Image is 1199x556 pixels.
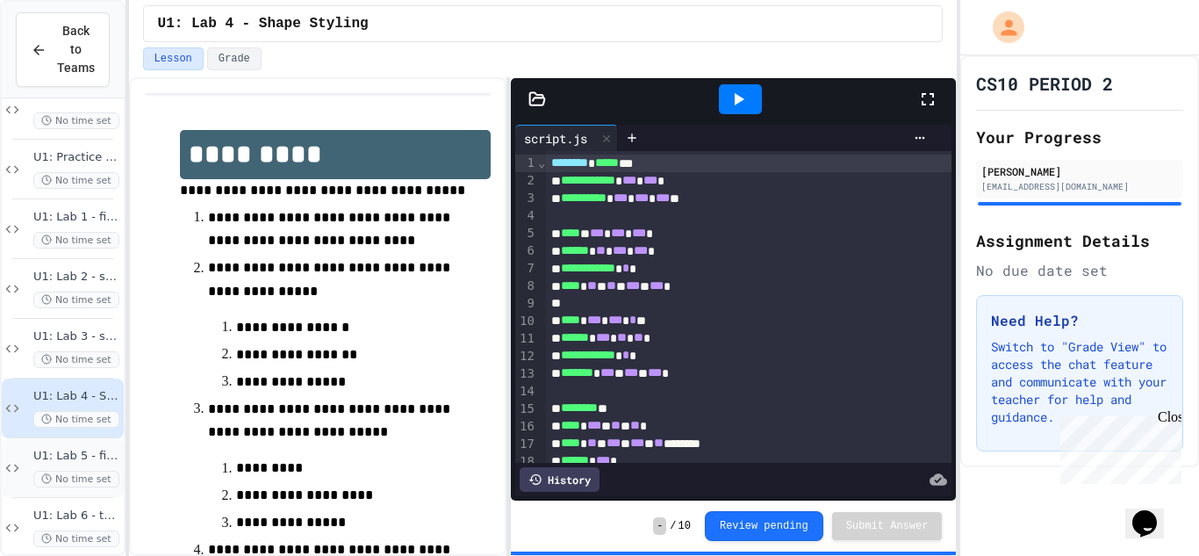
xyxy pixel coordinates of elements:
[515,401,537,418] div: 15
[670,519,676,533] span: /
[515,330,537,348] div: 11
[515,365,537,383] div: 13
[846,519,929,533] span: Submit Answer
[515,383,537,401] div: 14
[515,278,537,295] div: 8
[33,509,120,524] span: U1: Lab 6 - textSize()
[207,47,262,70] button: Grade
[33,232,119,249] span: No time set
[981,163,1178,179] div: [PERSON_NAME]
[515,418,537,436] div: 16
[520,467,599,492] div: History
[991,310,1168,331] h3: Need Help?
[515,225,537,242] div: 5
[515,348,537,365] div: 12
[33,329,120,344] span: U1: Lab 3 - strokeWeight()
[33,351,119,368] span: No time set
[1125,486,1181,538] iframe: chat widget
[515,125,618,151] div: script.js
[33,471,119,487] span: No time set
[33,292,119,308] span: No time set
[705,511,823,541] button: Review pending
[515,207,537,225] div: 4
[515,260,537,278] div: 7
[515,295,537,313] div: 9
[57,22,95,77] span: Back to Teams
[974,7,1029,47] div: My Account
[976,228,1183,253] h2: Assignment Details
[33,449,120,464] span: U1: Lab 5 - fill()
[515,190,537,207] div: 3
[515,436,537,453] div: 17
[976,71,1113,96] h1: CS10 PERIOD 2
[981,180,1178,193] div: [EMAIL_ADDRESS][DOMAIN_NAME]
[33,172,119,189] span: No time set
[991,338,1168,426] p: Switch to "Grade View" to access the chat feature and communicate with your teacher for help and ...
[832,512,943,540] button: Submit Answer
[1053,409,1181,484] iframe: chat widget
[33,210,120,225] span: U1: Lab 1 - fill()
[653,517,666,535] span: -
[158,13,369,34] span: U1: Lab 4 - Shape Styling
[678,519,691,533] span: 10
[515,453,537,471] div: 18
[537,155,546,170] span: Fold line
[16,12,110,87] button: Back to Teams
[33,150,120,165] span: U1: Practice Lab 2
[33,531,119,547] span: No time set
[33,411,119,428] span: No time set
[33,270,120,285] span: U1: Lab 2 - stroke()
[515,242,537,260] div: 6
[515,155,537,172] div: 1
[976,260,1183,281] div: No due date set
[7,7,121,112] div: Chat with us now!Close
[976,125,1183,149] h2: Your Progress
[33,112,119,129] span: No time set
[515,129,596,148] div: script.js
[33,389,120,404] span: U1: Lab 4 - Shape Styling
[515,313,537,330] div: 10
[143,47,204,70] button: Lesson
[515,172,537,190] div: 2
